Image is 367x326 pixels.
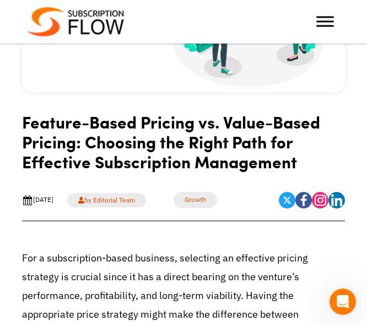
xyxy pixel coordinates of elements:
div: [DATE] [22,195,53,206]
a: Growth [174,192,217,208]
img: Subscriptionflow [28,7,124,36]
h1: Feature-Based Pricing vs. Value-Based Pricing: Choosing the Right Path for Effective Subscription... [22,112,345,180]
iframe: Intercom live chat [330,288,356,315]
button: Toggle Menu [316,17,334,27]
a: by Editorial Team [67,193,146,207]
